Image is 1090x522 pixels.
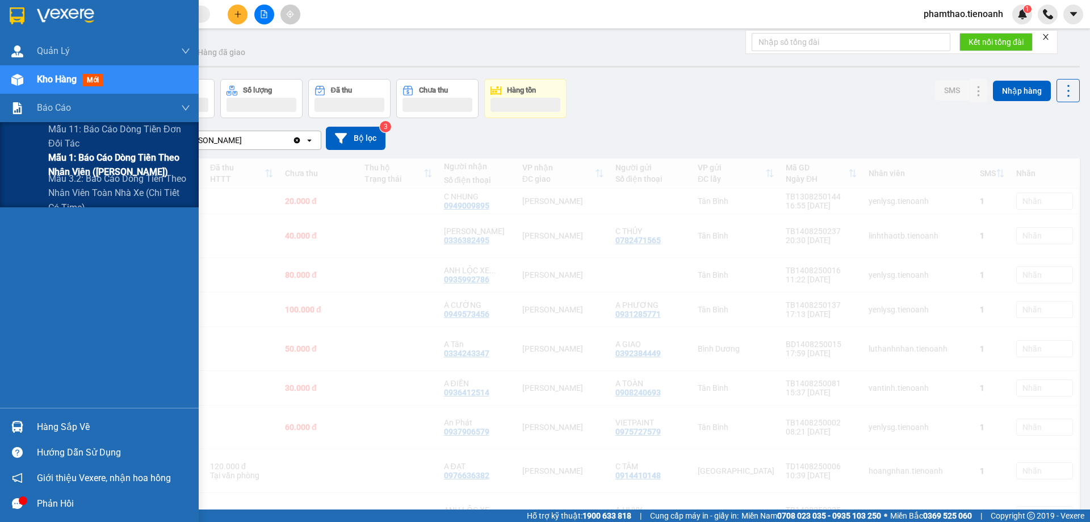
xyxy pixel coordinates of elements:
button: Bộ lọc [326,127,385,150]
button: SMS [935,80,969,101]
strong: 0708 023 035 - 0935 103 250 [777,511,881,520]
img: warehouse-icon [11,45,23,57]
span: ⚪️ [884,513,887,518]
span: message [12,498,23,509]
button: Hàng tồn [484,79,567,118]
img: solution-icon [11,102,23,114]
sup: 3 [380,121,391,132]
img: phone-icon [1043,9,1053,19]
button: Nhập hàng [993,81,1051,101]
span: Hỗ trợ kỹ thuật: [527,510,631,522]
span: Miền Bắc [890,510,972,522]
strong: 1900 633 818 [582,511,631,520]
span: caret-down [1068,9,1079,19]
span: mới [82,74,103,86]
input: Nhập số tổng đài [752,33,950,51]
span: Mẫu 11: Báo cáo dòng tiền đơn đối tác [48,122,190,151]
div: Số lượng [243,86,272,94]
img: logo-vxr [10,7,24,24]
span: down [181,47,190,56]
button: Hàng đã giao [188,39,254,66]
button: Số lượng [220,79,303,118]
span: file-add [260,10,268,18]
span: copyright [1027,512,1035,520]
svg: Clear value [292,136,301,145]
span: Mẫu 1: Báo cáo dòng tiền theo nhân viên ([PERSON_NAME]) [48,151,190,179]
span: Kho hàng [37,74,77,85]
img: warehouse-icon [11,421,23,433]
button: caret-down [1063,5,1083,24]
span: notification [12,473,23,483]
button: aim [280,5,300,24]
span: plus [234,10,242,18]
span: Cung cấp máy in - giấy in: [650,510,739,522]
div: Chưa thu [419,86,448,94]
div: Phản hồi [37,495,190,512]
span: aim [286,10,294,18]
button: file-add [254,5,274,24]
span: Quản Lý [37,44,70,58]
img: warehouse-icon [11,74,23,86]
sup: 1 [1024,5,1032,13]
button: Đã thu [308,79,391,118]
button: plus [228,5,248,24]
div: Hàng tồn [507,86,536,94]
div: [PERSON_NAME] [181,135,242,146]
span: Giới thiệu Vexere, nhận hoa hồng [37,471,171,485]
span: phamthao.tienoanh [915,7,1012,21]
span: Mẫu 3.2: Báo cáo dòng tiền theo nhân viên toàn nhà xe (Chi Tiết Có Time) [48,172,190,214]
span: 1 [1025,5,1029,13]
svg: open [305,136,314,145]
div: Hàng sắp về [37,419,190,436]
span: Kết nối tổng đài [969,36,1024,48]
span: Báo cáo [37,101,71,115]
span: Miền Nam [741,510,881,522]
input: Selected Cư Kuin. [243,135,244,146]
div: Đã thu [331,86,352,94]
span: | [640,510,642,522]
span: down [181,103,190,112]
span: | [980,510,982,522]
button: Chưa thu [396,79,479,118]
strong: 0369 525 060 [923,511,972,520]
div: Hướng dẫn sử dụng [37,444,190,461]
span: question-circle [12,447,23,458]
img: icon-new-feature [1017,9,1028,19]
span: close [1042,33,1050,41]
button: Kết nối tổng đài [959,33,1033,51]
